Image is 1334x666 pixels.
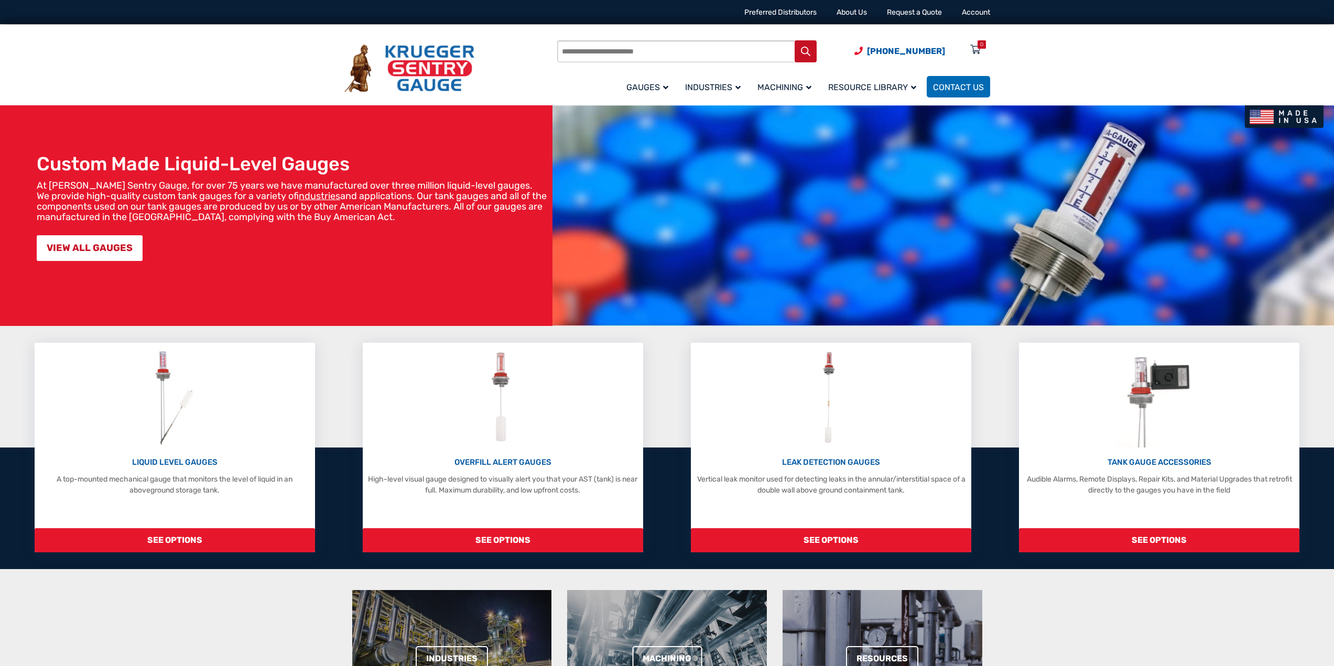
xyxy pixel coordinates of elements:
[344,45,474,93] img: Krueger Sentry Gauge
[1024,474,1294,496] p: Audible Alarms, Remote Displays, Repair Kits, and Material Upgrades that retrofit directly to the...
[822,74,927,99] a: Resource Library
[368,474,637,496] p: High-level visual gauge designed to visually alert you that your AST (tank) is near full. Maximum...
[368,456,637,468] p: OVERFILL ALERT GAUGES
[962,8,990,17] a: Account
[147,348,202,447] img: Liquid Level Gauges
[35,528,314,552] span: SEE OPTIONS
[37,152,547,175] h1: Custom Made Liquid-Level Gauges
[1117,348,1201,447] img: Tank Gauge Accessories
[757,82,811,92] span: Machining
[810,348,852,447] img: Leak Detection Gauges
[363,343,643,552] a: Overfill Alert Gauges OVERFILL ALERT GAUGES High-level visual gauge designed to visually alert yo...
[37,235,143,261] a: VIEW ALL GAUGES
[299,190,340,202] a: industries
[480,348,526,447] img: Overfill Alert Gauges
[691,343,971,552] a: Leak Detection Gauges LEAK DETECTION GAUGES Vertical leak monitor used for detecting leaks in the...
[1019,528,1299,552] span: SEE OPTIONS
[854,45,945,58] a: Phone Number (920) 434-8860
[744,8,817,17] a: Preferred Distributors
[1024,456,1294,468] p: TANK GAUGE ACCESSORIES
[980,40,983,49] div: 0
[696,456,966,468] p: LEAK DETECTION GAUGES
[691,528,971,552] span: SEE OPTIONS
[35,343,314,552] a: Liquid Level Gauges LIQUID LEVEL GAUGES A top-mounted mechanical gauge that monitors the level of...
[40,456,309,468] p: LIQUID LEVEL GAUGES
[927,76,990,97] a: Contact Us
[887,8,942,17] a: Request a Quote
[1019,343,1299,552] a: Tank Gauge Accessories TANK GAUGE ACCESSORIES Audible Alarms, Remote Displays, Repair Kits, and M...
[679,74,751,99] a: Industries
[751,74,822,99] a: Machining
[696,474,966,496] p: Vertical leak monitor used for detecting leaks in the annular/interstitial space of a double wall...
[620,74,679,99] a: Gauges
[363,528,643,552] span: SEE OPTIONS
[626,82,668,92] span: Gauges
[685,82,741,92] span: Industries
[837,8,867,17] a: About Us
[867,46,945,56] span: [PHONE_NUMBER]
[40,474,309,496] p: A top-mounted mechanical gauge that monitors the level of liquid in an aboveground storage tank.
[1245,105,1324,128] img: Made In USA
[933,82,984,92] span: Contact Us
[552,105,1334,326] img: bg_hero_bannerksentry
[37,180,547,222] p: At [PERSON_NAME] Sentry Gauge, for over 75 years we have manufactured over three million liquid-l...
[828,82,916,92] span: Resource Library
